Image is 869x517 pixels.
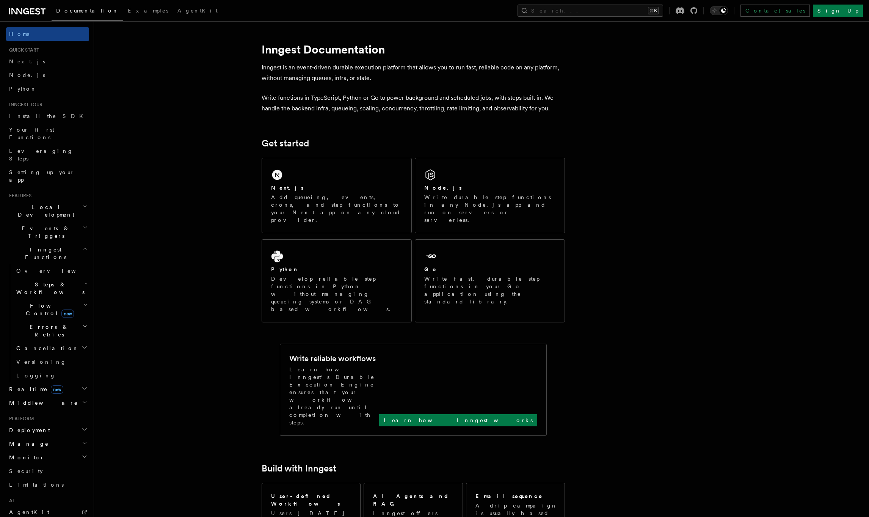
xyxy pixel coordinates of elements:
span: Your first Functions [9,127,54,140]
span: Steps & Workflows [13,281,85,296]
span: Leveraging Steps [9,148,73,162]
span: Versioning [16,359,66,365]
a: Python [6,82,89,96]
span: Platform [6,416,34,422]
a: Node.jsWrite durable step functions in any Node.js app and run on servers or serverless. [415,158,565,233]
span: Home [9,30,30,38]
span: Features [6,193,31,199]
span: Logging [16,372,56,379]
button: Search...⌘K [518,5,663,17]
a: Documentation [52,2,123,21]
a: Next.jsAdd queueing, events, crons, and step functions to your Next app on any cloud provider. [262,158,412,233]
span: Middleware [6,399,78,407]
button: Errors & Retries [13,320,89,341]
button: Events & Triggers [6,222,89,243]
button: Manage [6,437,89,451]
a: Logging [13,369,89,382]
p: Write functions in TypeScript, Python or Go to power background and scheduled jobs, with steps bu... [262,93,565,114]
a: Install the SDK [6,109,89,123]
h2: AI Agents and RAG [373,492,454,508]
a: GoWrite fast, durable step functions in your Go application using the standard library. [415,239,565,322]
h2: Email sequence [475,492,543,500]
a: Node.js [6,68,89,82]
button: Monitor [6,451,89,464]
a: AgentKit [173,2,222,20]
span: AgentKit [9,509,49,515]
span: AgentKit [177,8,218,14]
span: new [51,385,63,394]
p: Add queueing, events, crons, and step functions to your Next app on any cloud provider. [271,193,402,224]
span: Security [9,468,43,474]
button: Steps & Workflows [13,278,89,299]
button: Flow Controlnew [13,299,89,320]
h2: Node.js [424,184,462,192]
a: Overview [13,264,89,278]
span: Next.js [9,58,45,64]
button: Middleware [6,396,89,410]
span: Limitations [9,482,64,488]
span: Setting up your app [9,169,74,183]
a: Get started [262,138,309,149]
button: Deployment [6,423,89,437]
h2: Go [424,266,438,273]
a: Build with Inngest [262,463,336,474]
span: Node.js [9,72,45,78]
span: Python [9,86,37,92]
a: Limitations [6,478,89,492]
p: Write durable step functions in any Node.js app and run on servers or serverless. [424,193,555,224]
a: Your first Functions [6,123,89,144]
span: Examples [128,8,168,14]
span: Inngest tour [6,102,42,108]
a: Next.js [6,55,89,68]
button: Local Development [6,200,89,222]
h2: Write reliable workflows [289,353,376,364]
span: Cancellation [13,344,79,352]
button: Toggle dark mode [710,6,728,15]
button: Realtimenew [6,382,89,396]
a: Leveraging Steps [6,144,89,165]
a: Sign Up [813,5,863,17]
span: Events & Triggers [6,225,83,240]
span: Local Development [6,203,83,218]
h2: User-defined Workflows [271,492,351,508]
span: Realtime [6,385,63,393]
a: Contact sales [740,5,810,17]
button: Inngest Functions [6,243,89,264]
span: Flow Control [13,302,83,317]
a: Security [6,464,89,478]
a: Versioning [13,355,89,369]
a: Setting up your app [6,165,89,187]
span: Manage [6,440,49,448]
a: Learn how Inngest works [379,414,537,426]
span: Monitor [6,454,45,461]
p: Learn how Inngest works [384,416,533,424]
span: Documentation [56,8,119,14]
span: Quick start [6,47,39,53]
div: Inngest Functions [6,264,89,382]
p: Learn how Inngest's Durable Execution Engine ensures that your workflow already run until complet... [289,366,379,426]
h2: Next.js [271,184,304,192]
kbd: ⌘K [648,7,659,14]
span: Errors & Retries [13,323,82,338]
p: Develop reliable step functions in Python without managing queueing systems or DAG based workflows. [271,275,402,313]
p: Inngest is an event-driven durable execution platform that allows you to run fast, reliable code ... [262,62,565,83]
a: PythonDevelop reliable step functions in Python without managing queueing systems or DAG based wo... [262,239,412,322]
span: Install the SDK [9,113,88,119]
p: Write fast, durable step functions in your Go application using the standard library. [424,275,555,305]
span: Deployment [6,426,50,434]
a: Examples [123,2,173,20]
span: new [61,310,74,318]
span: AI [6,498,14,504]
h2: Python [271,266,299,273]
a: Home [6,27,89,41]
span: Overview [16,268,94,274]
button: Cancellation [13,341,89,355]
span: Inngest Functions [6,246,82,261]
h1: Inngest Documentation [262,42,565,56]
